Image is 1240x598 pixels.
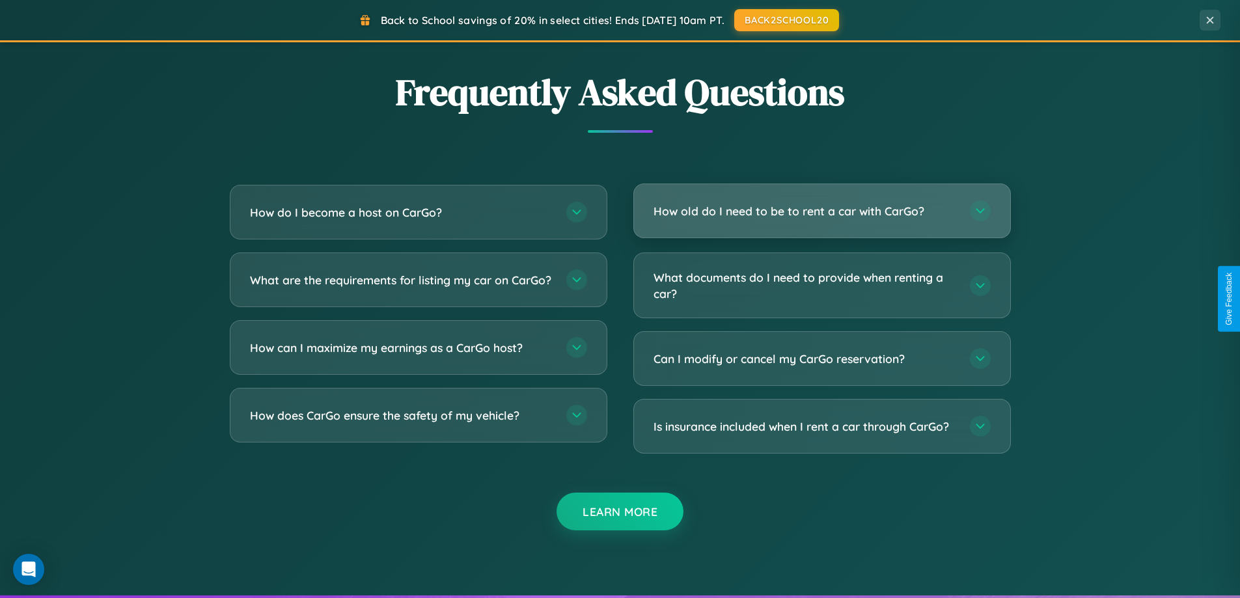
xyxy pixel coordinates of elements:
h3: Can I modify or cancel my CarGo reservation? [654,351,957,367]
h3: How old do I need to be to rent a car with CarGo? [654,203,957,219]
h2: Frequently Asked Questions [230,67,1011,117]
span: Back to School savings of 20% in select cities! Ends [DATE] 10am PT. [381,14,724,27]
div: Open Intercom Messenger [13,554,44,585]
div: Give Feedback [1224,273,1233,325]
h3: What are the requirements for listing my car on CarGo? [250,272,553,288]
button: BACK2SCHOOL20 [734,9,839,31]
h3: Is insurance included when I rent a car through CarGo? [654,418,957,435]
h3: How do I become a host on CarGo? [250,204,553,221]
button: Learn More [557,493,683,530]
h3: How does CarGo ensure the safety of my vehicle? [250,407,553,424]
h3: What documents do I need to provide when renting a car? [654,269,957,301]
h3: How can I maximize my earnings as a CarGo host? [250,340,553,356]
